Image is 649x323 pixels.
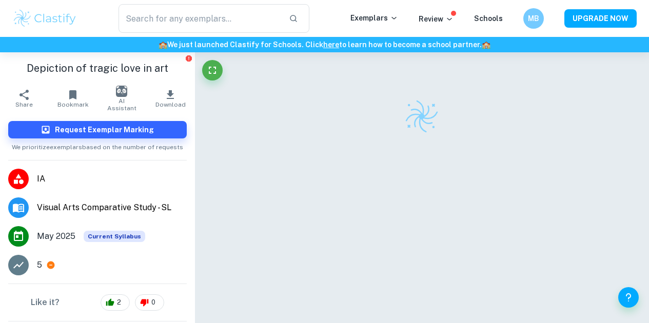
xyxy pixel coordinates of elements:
[55,124,154,135] h6: Request Exemplar Marking
[8,60,187,76] h1: Depiction of tragic love in art
[159,41,167,49] span: 🏫
[202,60,223,80] button: Fullscreen
[155,101,186,108] span: Download
[97,84,146,113] button: AI Assistant
[146,297,161,308] span: 0
[12,138,183,152] span: We prioritize exemplars based on the number of requests
[12,8,77,29] img: Clastify logo
[474,14,503,23] a: Schools
[146,84,195,113] button: Download
[419,13,454,25] p: Review
[528,13,540,24] h6: MB
[350,12,398,24] p: Exemplars
[564,9,637,28] button: UPGRADE NOW
[49,84,97,113] button: Bookmark
[57,101,89,108] span: Bookmark
[8,121,187,138] button: Request Exemplar Marking
[135,294,164,311] div: 0
[2,39,647,50] h6: We just launched Clastify for Schools. Click to learn how to become a school partner.
[323,41,339,49] a: here
[185,54,193,62] button: Report issue
[31,296,60,309] h6: Like it?
[37,201,187,214] span: Visual Arts Comparative Study - SL
[15,101,33,108] span: Share
[37,259,42,271] p: 5
[119,4,281,33] input: Search for any exemplars...
[84,231,145,242] span: Current Syllabus
[37,173,187,185] span: IA
[37,230,75,243] span: May 2025
[116,86,127,97] img: AI Assistant
[101,294,130,311] div: 2
[104,97,140,112] span: AI Assistant
[523,8,544,29] button: MB
[84,231,145,242] div: This exemplar is based on the current syllabus. Feel free to refer to it for inspiration/ideas wh...
[618,287,639,308] button: Help and Feedback
[111,297,127,308] span: 2
[482,41,490,49] span: 🏫
[404,98,440,134] img: Clastify logo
